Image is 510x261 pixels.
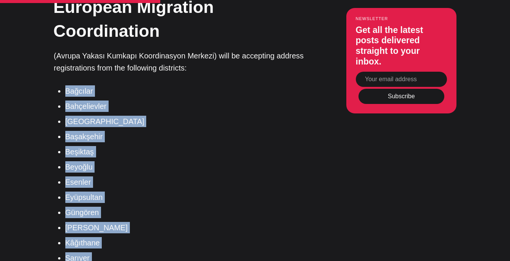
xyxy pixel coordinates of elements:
[65,101,308,112] li: Bahçelievler
[65,131,308,142] li: Başakşehir
[65,146,308,157] li: Beşiktaş
[65,237,308,248] li: Kâğıthane
[65,176,308,188] li: Esenler
[356,25,447,67] h3: Get all the latest posts delivered straight to your inbox.
[65,222,308,233] li: [PERSON_NAME]
[65,161,308,173] li: Beyoğlu
[358,89,444,104] button: Subscribe
[356,71,447,86] input: Your email address
[65,207,308,218] li: Güngören
[356,16,447,21] small: Newsletter
[65,116,308,127] li: [GEOGRAPHIC_DATA]
[54,50,308,74] p: (Avrupa Yakası Kumkapı Koordinasyon Merkezi) will be accepting address registrations from the fol...
[65,85,308,97] li: Bağcılar
[65,192,308,203] li: Eyüpsultan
